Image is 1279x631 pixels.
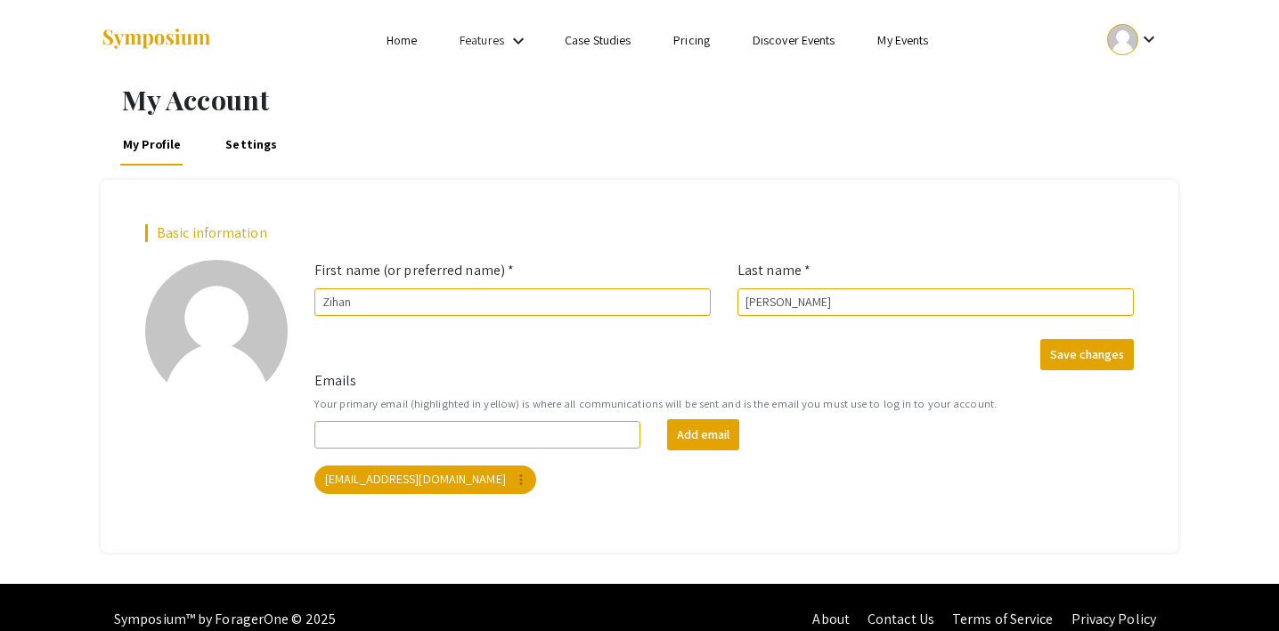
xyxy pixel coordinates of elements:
label: Last name * [737,260,811,281]
a: Terms of Service [952,610,1054,628]
small: Your primary email (highlighted in yellow) is where all communications will be sent and is the em... [314,395,1134,412]
mat-icon: Expand account dropdown [1138,28,1160,50]
mat-chip-list: Your emails [314,462,1134,498]
a: Settings [223,123,281,166]
a: My Events [877,32,928,48]
a: Discover Events [753,32,835,48]
a: Pricing [673,32,710,48]
a: My Profile [120,123,184,166]
app-email-chip: Your primary email [311,462,540,498]
button: Save changes [1040,339,1134,370]
iframe: Chat [13,551,76,618]
a: Features [460,32,504,48]
mat-chip: [EMAIL_ADDRESS][DOMAIN_NAME] [314,465,536,494]
label: Emails [314,370,357,392]
a: Case Studies [565,32,631,48]
h1: My Account [122,84,1178,116]
label: First name (or preferred name) * [314,260,514,281]
button: Add email [667,419,739,450]
a: Contact Us [868,610,934,628]
mat-icon: Expand Features list [508,30,529,52]
a: About [812,610,850,628]
button: Expand account dropdown [1088,20,1178,60]
mat-icon: more_vert [513,472,529,488]
a: Home [387,32,417,48]
img: Symposium by ForagerOne [101,28,212,52]
h2: Basic information [145,224,1134,241]
a: Privacy Policy [1071,610,1156,628]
